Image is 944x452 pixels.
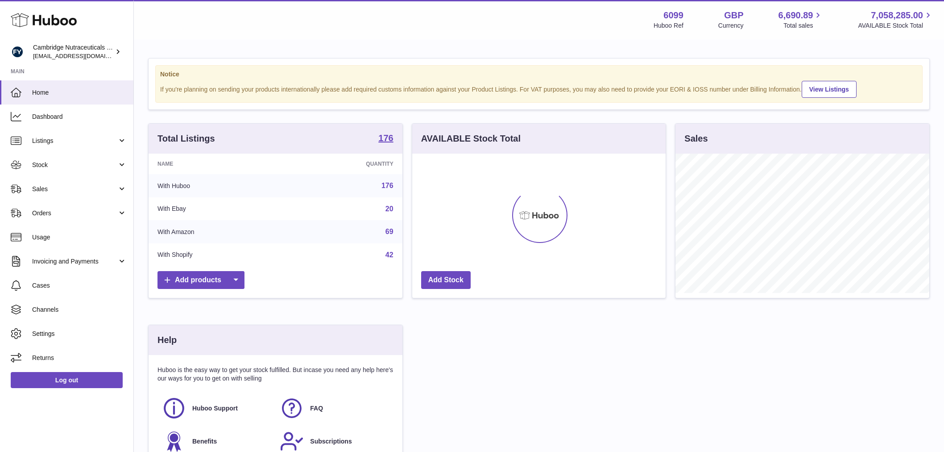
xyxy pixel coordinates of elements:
strong: GBP [724,9,743,21]
span: Invoicing and Payments [32,257,117,266]
span: Subscriptions [310,437,352,446]
div: Cambridge Nutraceuticals Ltd [33,43,113,60]
a: 176 [378,134,393,144]
span: [EMAIL_ADDRESS][DOMAIN_NAME] [33,52,131,59]
span: Channels [32,306,127,314]
img: internalAdmin-6099@internal.huboo.com [11,45,24,59]
span: Cases [32,281,127,290]
th: Name [149,154,287,174]
span: AVAILABLE Stock Total [858,21,933,30]
span: Orders [32,209,117,218]
td: With Huboo [149,174,287,197]
a: Huboo Support [162,396,271,420]
h3: AVAILABLE Stock Total [421,133,521,145]
a: FAQ [280,396,389,420]
a: 69 [385,228,393,235]
span: Usage [32,233,127,242]
span: 6,690.89 [778,9,813,21]
a: 6,690.89 Total sales [778,9,824,30]
p: Huboo is the easy way to get your stock fulfilled. But incase you need any help here's our ways f... [157,366,393,383]
strong: 6099 [663,9,683,21]
strong: Notice [160,70,918,79]
strong: 176 [378,134,393,142]
span: Total sales [783,21,823,30]
a: 20 [385,205,393,213]
a: 176 [381,182,393,189]
th: Quantity [287,154,402,174]
span: 7,058,285.00 [871,9,923,21]
a: View Listings [802,81,857,98]
div: Huboo Ref [654,21,683,30]
a: Log out [11,372,123,388]
h3: Sales [684,133,708,145]
h3: Total Listings [157,133,215,145]
span: Huboo Support [192,404,238,413]
td: With Shopify [149,243,287,267]
span: Returns [32,354,127,362]
span: FAQ [310,404,323,413]
span: Listings [32,137,117,145]
h3: Help [157,334,177,346]
span: Home [32,88,127,97]
td: With Amazon [149,220,287,243]
span: Dashboard [32,113,127,121]
span: Benefits [192,437,217,446]
span: Sales [32,185,117,193]
div: If you're planning on sending your products internationally please add required customs informati... [160,80,918,98]
a: 7,058,285.00 AVAILABLE Stock Total [858,9,933,30]
span: Settings [32,330,127,338]
a: Add Stock [421,271,471,289]
div: Currency [718,21,744,30]
a: Add products [157,271,244,289]
td: With Ebay [149,197,287,221]
a: 42 [385,251,393,259]
span: Stock [32,161,117,169]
